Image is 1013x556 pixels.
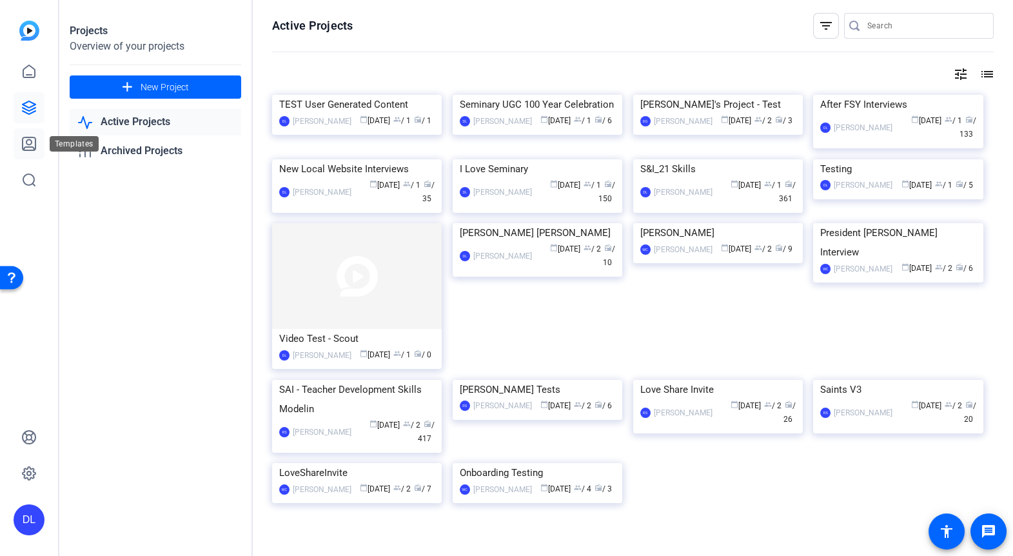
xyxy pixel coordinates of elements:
div: WC [460,484,470,495]
span: New Project [141,81,189,94]
div: DL [820,180,831,190]
div: [PERSON_NAME] [293,483,351,496]
span: calendar_today [721,115,729,123]
span: / 133 [959,116,976,139]
span: / 1 [945,116,962,125]
mat-icon: accessibility [939,524,954,539]
div: DL [640,187,651,197]
div: New Local Website Interviews [279,159,435,179]
div: Templates [50,136,99,152]
span: calendar_today [901,263,909,271]
div: Seminary UGC 100 Year Celebration [460,95,615,114]
span: radio [414,484,422,491]
span: radio [424,180,431,188]
div: DL [14,504,44,535]
span: [DATE] [540,484,571,493]
span: radio [965,115,973,123]
span: group [403,180,411,188]
span: group [574,401,582,408]
div: [PERSON_NAME] [654,406,713,419]
span: / 20 [964,401,976,424]
span: [DATE] [360,484,390,493]
span: / 1 [574,116,591,125]
div: DL [279,350,290,361]
div: DL [460,251,470,261]
div: Saints V3 [820,380,976,399]
div: [PERSON_NAME] [293,426,351,439]
span: calendar_today [540,484,548,491]
span: / 2 [764,401,782,410]
div: [PERSON_NAME] [654,243,713,256]
div: RS [279,427,290,437]
span: group [764,180,772,188]
div: [PERSON_NAME] [293,186,351,199]
input: Search [867,18,983,34]
span: / 2 [393,484,411,493]
span: / 3 [595,484,612,493]
span: calendar_today [360,350,368,357]
span: / 1 [393,350,411,359]
span: calendar_today [540,115,548,123]
div: DL [460,187,470,197]
span: / 10 [603,244,615,267]
span: radio [595,401,602,408]
span: / 1 [393,116,411,125]
span: [DATE] [369,421,400,430]
div: WC [640,244,651,255]
span: radio [414,350,422,357]
span: / 5 [956,181,973,190]
span: calendar_today [911,401,919,408]
div: [PERSON_NAME] [293,115,351,128]
span: group [945,115,952,123]
div: Projects [70,23,241,39]
span: / 1 [764,181,782,190]
span: radio [414,115,422,123]
span: calendar_today [540,401,548,408]
span: / 1 [935,181,952,190]
mat-icon: tune [953,66,969,82]
div: [PERSON_NAME] [473,115,532,128]
div: [PERSON_NAME] [834,179,892,192]
span: / 2 [935,264,952,273]
span: [DATE] [369,181,400,190]
span: / 35 [422,181,435,203]
span: radio [424,420,431,428]
span: / 2 [945,401,962,410]
div: [PERSON_NAME] [473,399,532,412]
div: After FSY Interviews [820,95,976,114]
span: group [935,263,943,271]
mat-icon: filter_list [818,18,834,34]
h1: Active Projects [272,18,353,34]
span: [DATE] [360,116,390,125]
span: / 6 [595,116,612,125]
span: group [574,484,582,491]
div: [PERSON_NAME] [473,186,532,199]
span: group [754,244,762,252]
div: LoveShareInvite [279,463,435,482]
div: RS [640,408,651,418]
span: group [764,401,772,408]
span: radio [775,244,783,252]
span: / 2 [403,421,420,430]
mat-icon: list [978,66,994,82]
span: / 3 [775,116,792,125]
span: [DATE] [731,401,761,410]
span: radio [785,180,792,188]
span: group [393,350,401,357]
span: / 150 [598,181,615,203]
span: radio [595,115,602,123]
span: / 0 [414,350,431,359]
div: Love Share Invite [640,380,796,399]
span: radio [965,401,973,408]
div: DL [279,116,290,126]
span: calendar_today [550,244,558,252]
div: DL [279,187,290,197]
span: / 6 [956,264,973,273]
div: [PERSON_NAME] Tests [460,380,615,399]
div: DL [460,116,470,126]
span: / 1 [584,181,601,190]
span: [DATE] [721,116,751,125]
span: [DATE] [901,264,932,273]
div: TEST User Generated Content [279,95,435,114]
span: group [393,484,401,491]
